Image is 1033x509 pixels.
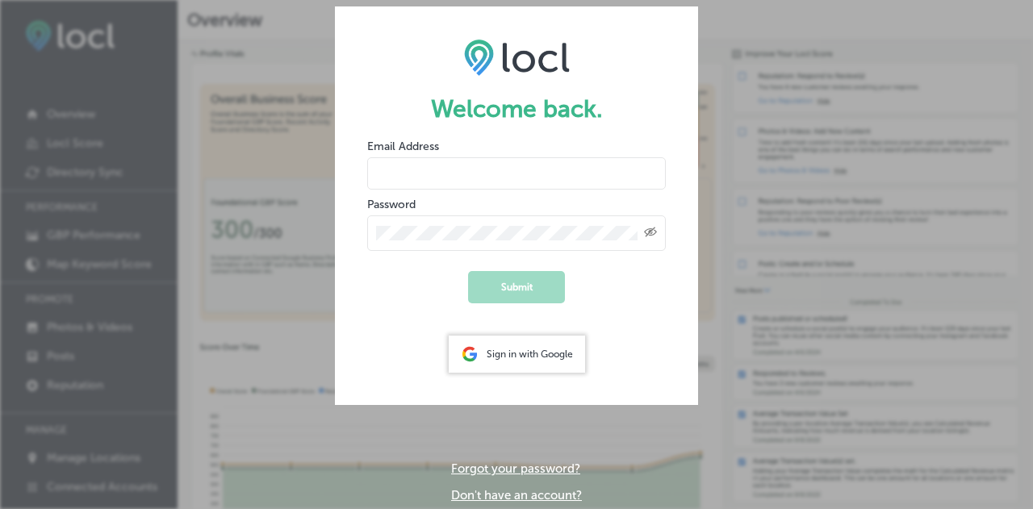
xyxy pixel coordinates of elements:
[644,226,657,240] span: Toggle password visibility
[449,336,585,373] div: Sign in with Google
[464,39,570,76] img: LOCL logo
[451,461,580,476] a: Forgot your password?
[468,271,565,303] button: Submit
[367,94,666,123] h1: Welcome back.
[367,140,439,153] label: Email Address
[451,488,582,503] a: Don't have an account?
[367,198,416,211] label: Password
